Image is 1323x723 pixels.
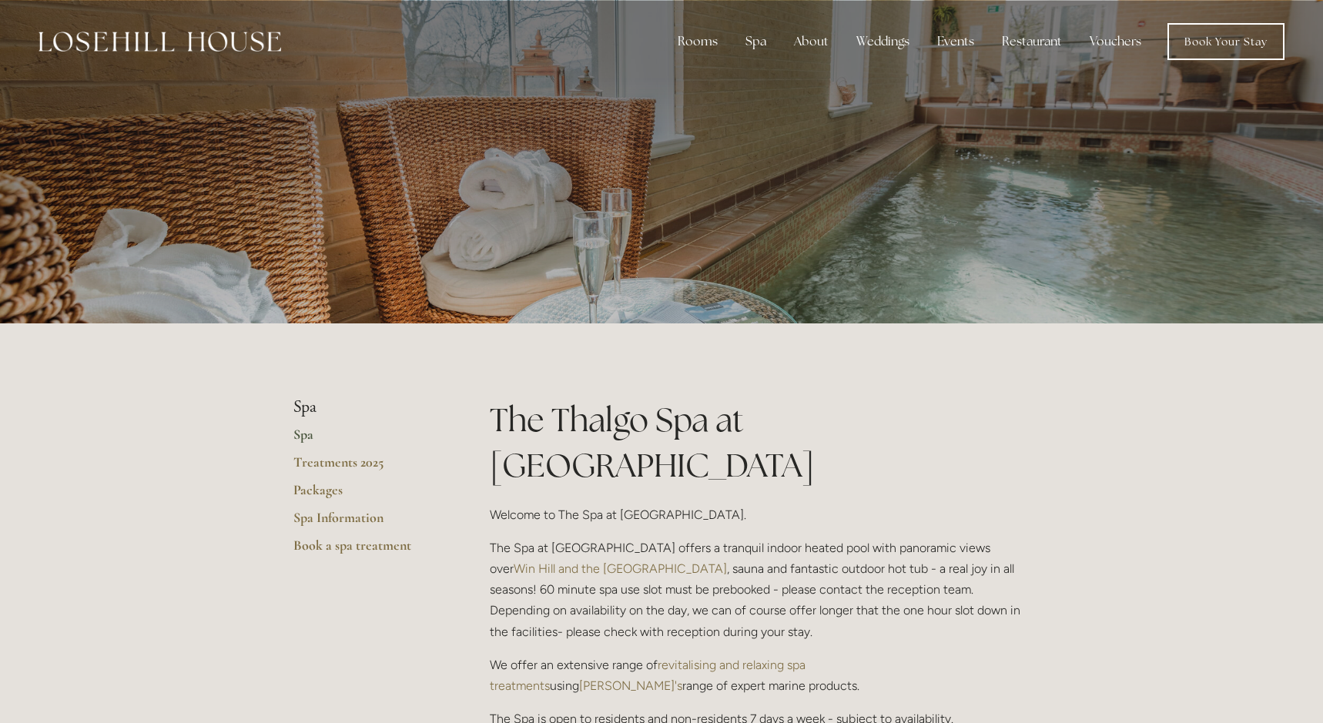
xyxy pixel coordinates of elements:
a: Vouchers [1077,26,1154,57]
a: [PERSON_NAME]'s [579,678,682,693]
a: Packages [293,481,440,509]
div: Events [925,26,986,57]
a: Win Hill and the [GEOGRAPHIC_DATA] [514,561,727,576]
img: Losehill House [39,32,281,52]
p: We offer an extensive range of using range of expert marine products. [490,654,1030,696]
div: Restaurant [990,26,1074,57]
p: Welcome to The Spa at [GEOGRAPHIC_DATA]. [490,504,1030,525]
h1: The Thalgo Spa at [GEOGRAPHIC_DATA] [490,397,1030,488]
div: Weddings [844,26,922,57]
a: Book a spa treatment [293,537,440,564]
div: Rooms [665,26,730,57]
a: Treatments 2025 [293,454,440,481]
a: Spa [293,426,440,454]
p: The Spa at [GEOGRAPHIC_DATA] offers a tranquil indoor heated pool with panoramic views over , sau... [490,537,1030,642]
a: Book Your Stay [1167,23,1284,60]
a: Spa Information [293,509,440,537]
div: About [782,26,841,57]
li: Spa [293,397,440,417]
div: Spa [733,26,779,57]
